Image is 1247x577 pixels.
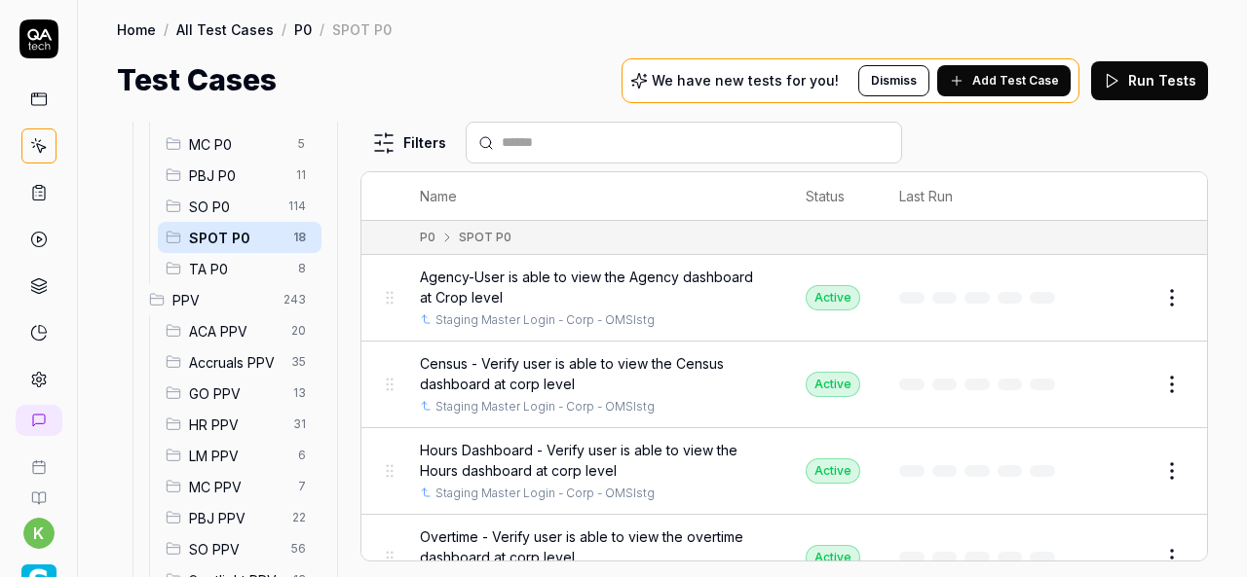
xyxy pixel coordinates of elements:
[806,372,860,397] div: Active
[117,19,156,39] a: Home
[283,537,314,560] span: 56
[189,165,284,186] span: PBJ P0
[23,518,55,549] button: k
[806,458,860,484] div: Active
[158,191,321,222] div: Drag to reorderSO P0114
[141,284,321,315] div: Drag to reorderPPV243
[189,134,286,155] span: MC P0
[288,163,314,187] span: 11
[361,255,1207,342] tr: Agency-User is able to view the Agency dashboard at Crop levelStaging Master Login - Corp - OMSIs...
[281,195,314,218] span: 114
[189,197,277,217] span: SO P0
[189,508,281,528] span: PBJ PPV
[1091,61,1208,100] button: Run Tests
[117,58,277,102] h1: Test Cases
[16,405,62,436] a: New conversation
[283,319,314,343] span: 20
[158,222,321,253] div: Drag to reorderSPOT P018
[360,124,458,162] button: Filters
[858,65,929,96] button: Dismiss
[420,267,767,307] span: Agency-User is able to view the Agency dashboard at Crop level
[158,409,321,440] div: Drag to reorderHR PPV31
[320,19,324,39] div: /
[361,428,1207,515] tr: Hours Dashboard - Verify user is able to view the Hours dashboard at corp levelStaging Master Log...
[972,72,1059,90] span: Add Test Case
[420,229,435,246] div: P0
[435,485,655,502] a: Staging Master Login - Corp - OMSIstg
[290,257,314,280] span: 8
[189,415,282,435] span: HR PPV
[8,444,69,475] a: Book a call with us
[332,19,392,39] div: SPOT P0
[285,381,314,405] span: 13
[189,477,286,497] span: MC PPV
[361,342,1207,428] tr: Census - Verify user is able to view the Census dashboard at corp levelStaging Master Login - Cor...
[435,398,655,415] a: Staging Master Login - Corp - OMSIstg
[435,311,655,329] a: Staging Master Login - Corp - OMSIstg
[880,172,1082,221] th: Last Run
[459,229,511,246] div: SPOT P0
[400,172,786,221] th: Name
[937,65,1071,96] button: Add Test Case
[189,321,280,342] span: ACA PPV
[158,315,321,346] div: Drag to reorderACA PPV20
[8,475,69,506] a: Documentation
[158,346,321,378] div: Drag to reorderAccruals PPV35
[290,444,314,467] span: 6
[420,440,767,481] span: Hours Dashboard - Verify user is able to view the Hours dashboard at corp level
[189,228,282,248] span: SPOT P0
[189,539,280,559] span: SO PPV
[158,160,321,191] div: Drag to reorderPBJ P011
[276,288,314,311] span: 243
[290,132,314,156] span: 5
[158,440,321,471] div: Drag to reorderLM PPV6
[164,19,169,39] div: /
[189,383,282,404] span: GO PPV
[284,506,314,529] span: 22
[786,172,880,221] th: Status
[158,253,321,284] div: Drag to reorderTA P08
[294,19,312,39] a: P0
[652,74,839,88] p: We have new tests for you!
[285,226,314,249] span: 18
[172,290,272,310] span: PPV
[158,378,321,409] div: Drag to reorderGO PPV13
[420,526,767,567] span: Overtime - Verify user is able to view the overtime dashboard at corp level
[158,533,321,564] div: Drag to reorderSO PPV56
[189,259,286,279] span: TA P0
[282,19,286,39] div: /
[285,413,314,436] span: 31
[283,350,314,374] span: 35
[290,475,314,498] span: 7
[420,353,767,394] span: Census - Verify user is able to view the Census dashboard at corp level
[189,352,280,373] span: Accruals PPV
[158,128,321,160] div: Drag to reorderMC P05
[806,545,860,570] div: Active
[806,285,860,310] div: Active
[189,446,286,466] span: LM PPV
[158,502,321,533] div: Drag to reorderPBJ PPV22
[176,19,274,39] a: All Test Cases
[158,471,321,502] div: Drag to reorderMC PPV7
